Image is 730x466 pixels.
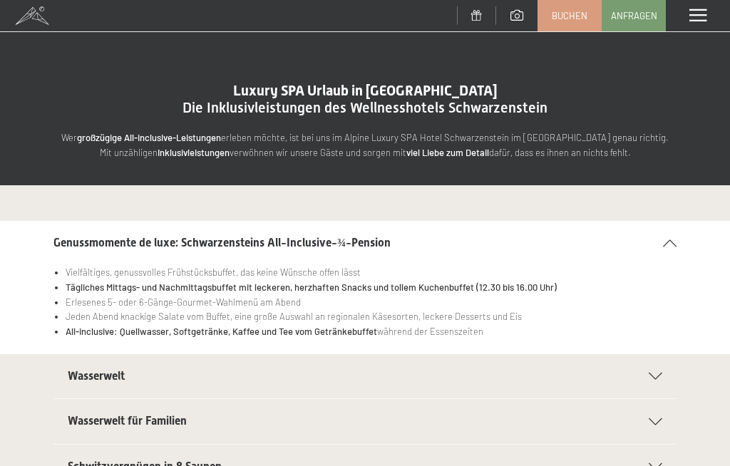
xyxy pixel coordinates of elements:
span: Genussmomente de luxe: Schwarzensteins All-Inclusive-¾-Pension [53,236,391,249]
li: Vielfältiges, genussvolles Frühstücksbuffet, das keine Wünsche offen lässt [66,265,677,280]
li: Erlesenes 5- oder 6-Gänge-Gourmet-Wahlmenü am Abend [66,295,677,310]
li: Jeden Abend knackige Salate vom Buffet, eine große Auswahl an regionalen Käsesorten, leckere Dess... [66,309,677,324]
li: während der Essenszeiten [66,324,677,339]
strong: Inklusivleistungen [158,147,230,158]
span: Anfragen [611,9,657,22]
a: Buchen [538,1,601,31]
span: Luxury SPA Urlaub in [GEOGRAPHIC_DATA] [233,82,498,99]
p: Wer erleben möchte, ist bei uns im Alpine Luxury SPA Hotel Schwarzenstein im [GEOGRAPHIC_DATA] ge... [57,130,673,160]
strong: viel Liebe zum Detail [406,147,489,158]
span: Die Inklusivleistungen des Wellnesshotels Schwarzenstein [182,99,547,116]
a: Anfragen [602,1,665,31]
span: Wasserwelt [68,369,125,383]
span: Buchen [552,9,587,22]
span: Wasserwelt für Familien [68,414,187,428]
strong: Tägliches Mittags- und Nachmittagsbuffet mit leckeren, herzhaften Snacks und tollem Kuchenbuffet ... [66,281,557,293]
strong: großzügige All-inclusive-Leistungen [77,132,221,143]
strong: All-inclusive: Quellwasser, Softgetränke, Kaffee und Tee vom Getränkebuffet [66,326,377,337]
